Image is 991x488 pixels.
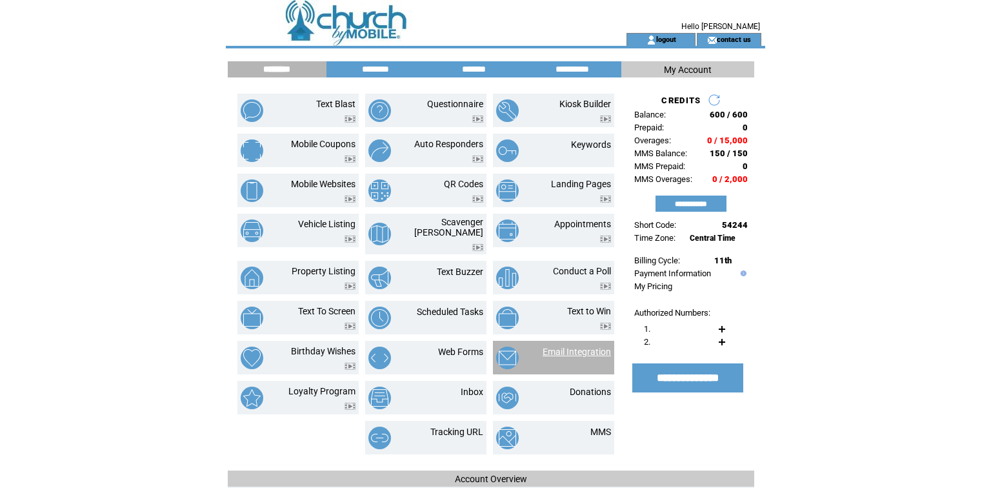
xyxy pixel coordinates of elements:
img: conduct-a-poll.png [496,267,519,289]
a: Scheduled Tasks [417,307,483,317]
img: video.png [600,116,611,123]
img: video.png [345,363,355,370]
a: Text To Screen [298,306,355,316]
span: Prepaid: [634,123,664,132]
a: Loyalty Program [288,386,355,396]
span: 1. [644,324,650,334]
img: web-forms.png [368,347,391,369]
span: 2. [644,337,650,347]
span: 54244 [722,220,748,230]
img: video.png [345,403,355,410]
span: Balance: [634,110,666,119]
a: Keywords [571,139,611,150]
a: Text Blast [316,99,355,109]
img: vehicle-listing.png [241,219,263,242]
a: Text Buzzer [437,267,483,277]
img: donations.png [496,387,519,409]
a: Web Forms [438,347,483,357]
img: text-buzzer.png [368,267,391,289]
span: Hello [PERSON_NAME] [681,22,760,31]
img: video.png [345,116,355,123]
img: video.png [472,116,483,123]
img: auto-responders.png [368,139,391,162]
a: MMS [590,427,611,437]
span: Authorized Numbers: [634,308,710,318]
a: Tracking URL [430,427,483,437]
img: contact_us_icon.gif [707,35,717,45]
span: 11th [714,256,732,265]
span: My Account [664,65,712,75]
span: 150 / 150 [710,148,748,158]
a: Conduct a Poll [553,266,611,276]
span: Short Code: [634,220,676,230]
span: MMS Prepaid: [634,161,685,171]
span: Time Zone: [634,233,676,243]
img: help.gif [737,270,746,276]
span: 0 [743,123,748,132]
a: Birthday Wishes [291,346,355,356]
a: Inbox [461,387,483,397]
img: birthday-wishes.png [241,347,263,369]
a: Payment Information [634,269,711,278]
img: property-listing.png [241,267,263,289]
img: account_icon.gif [646,35,656,45]
span: Account Overview [455,474,527,484]
img: text-to-screen.png [241,307,263,329]
img: email-integration.png [496,347,519,369]
img: landing-pages.png [496,179,519,202]
img: video.png [600,283,611,290]
a: logout [656,35,676,43]
a: QR Codes [444,179,483,189]
img: video.png [600,323,611,330]
img: kiosk-builder.png [496,99,519,122]
a: Mobile Coupons [291,139,355,149]
a: Landing Pages [551,179,611,189]
img: video.png [472,156,483,163]
a: Scavenger [PERSON_NAME] [414,217,483,238]
span: CREDITS [661,96,701,105]
img: video.png [472,244,483,251]
span: MMS Overages: [634,174,692,184]
img: scheduled-tasks.png [368,307,391,329]
img: video.png [345,323,355,330]
span: Overages: [634,136,671,145]
a: Kiosk Builder [559,99,611,109]
a: Questionnaire [427,99,483,109]
img: text-to-win.png [496,307,519,329]
img: qr-codes.png [368,179,391,202]
img: video.png [345,156,355,163]
img: inbox.png [368,387,391,409]
span: 0 / 2,000 [712,174,748,184]
img: tracking-url.png [368,427,391,449]
img: video.png [600,236,611,243]
span: Central Time [690,234,736,243]
span: 0 [743,161,748,171]
span: MMS Balance: [634,148,687,158]
span: Billing Cycle: [634,256,680,265]
img: video.png [472,196,483,203]
img: mobile-websites.png [241,179,263,202]
a: Mobile Websites [291,179,355,189]
a: Appointments [554,219,611,229]
a: Vehicle Listing [298,219,355,229]
img: loyalty-program.png [241,387,263,409]
img: scavenger-hunt.png [368,223,391,245]
img: questionnaire.png [368,99,391,122]
img: keywords.png [496,139,519,162]
a: Donations [570,387,611,397]
img: video.png [345,236,355,243]
img: mms.png [496,427,519,449]
a: Auto Responders [414,139,483,149]
img: video.png [345,283,355,290]
img: text-blast.png [241,99,263,122]
img: video.png [345,196,355,203]
span: 0 / 15,000 [707,136,748,145]
a: Text to Win [567,306,611,316]
a: Email Integration [543,347,611,357]
img: mobile-coupons.png [241,139,263,162]
span: 600 / 600 [710,110,748,119]
img: video.png [600,196,611,203]
a: Property Listing [292,266,355,276]
a: My Pricing [634,281,672,291]
img: appointments.png [496,219,519,242]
